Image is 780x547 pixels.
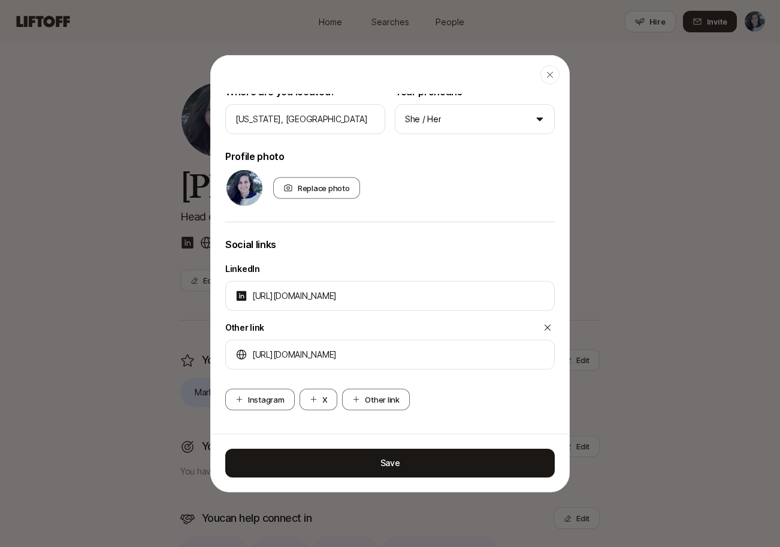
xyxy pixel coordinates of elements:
[342,388,409,410] button: Other link
[225,236,555,252] p: Social links
[252,347,545,361] input: Add a custom link
[235,111,375,126] input: e.g. Brooklyn, NY
[225,261,260,276] p: LinkedIn
[395,83,555,99] p: Your pronouns
[300,388,338,410] button: X
[226,170,262,205] img: f3789128_d726_40af_ba80_c488df0e0488.jpg
[225,449,555,478] button: Save
[225,320,264,334] p: Other link
[225,148,555,164] p: Profile photo
[225,388,295,410] button: Instagram
[225,83,385,99] p: Where are you located?
[235,348,247,360] img: custom-logo
[252,288,545,303] input: Add your LinkedIn profile URL
[273,177,360,198] div: Replace photo
[235,289,247,301] img: linkedin-logo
